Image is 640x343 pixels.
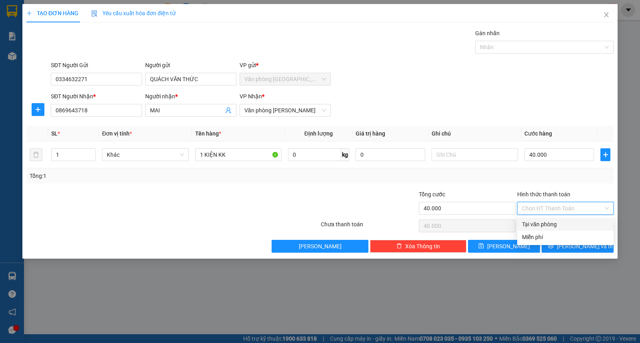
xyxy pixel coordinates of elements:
span: plus [26,10,32,16]
button: plus [600,148,610,161]
div: VP gửi [240,61,331,70]
span: Xóa Thông tin [405,242,440,251]
input: Ghi Chú [432,148,518,161]
img: icon [91,10,98,17]
span: Tên hàng [195,130,221,137]
span: plus [32,106,44,113]
span: Văn phòng Vũ Linh [244,104,326,116]
span: Cước hàng [524,130,552,137]
span: Đơn vị tính [102,130,132,137]
button: deleteXóa Thông tin [370,240,466,253]
span: save [478,243,484,249]
label: Gán nhãn [475,30,500,36]
span: Giá trị hàng [356,130,385,137]
span: [PERSON_NAME] [299,242,342,251]
span: TẠO ĐƠN HÀNG [26,10,78,16]
div: Người gửi [145,61,236,70]
div: Tổng: 1 [30,171,248,180]
span: [PERSON_NAME] và In [557,242,613,251]
div: Người nhận [145,92,236,101]
span: [PERSON_NAME] [487,242,530,251]
div: SĐT Người Gửi [51,61,142,70]
input: VD: Bàn, Ghế [195,148,282,161]
label: Hình thức thanh toán [517,191,570,197]
span: delete [396,243,402,249]
button: printer[PERSON_NAME] và In [542,240,614,253]
span: VP Nhận [240,93,262,100]
span: Tổng cước [419,191,445,197]
button: plus [32,103,44,116]
span: kg [341,148,349,161]
th: Ghi chú [428,126,521,142]
button: delete [30,148,42,161]
span: close [603,12,610,18]
span: SL [51,130,58,137]
button: [PERSON_NAME] [272,240,368,253]
span: Yêu cầu xuất hóa đơn điện tử [91,10,176,16]
button: save[PERSON_NAME] [468,240,540,253]
span: Định lượng [304,130,333,137]
input: 0 [356,148,425,161]
div: Tại văn phòng [522,220,609,229]
span: plus [601,152,610,158]
span: Khác [107,149,184,161]
span: printer [548,243,554,249]
div: Chưa thanh toán [320,220,418,234]
button: Close [595,4,618,26]
div: Miễn phí [522,233,609,241]
span: Văn phòng Kiên Giang [244,73,326,85]
span: user-add [225,107,232,114]
div: SĐT Người Nhận [51,92,142,101]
